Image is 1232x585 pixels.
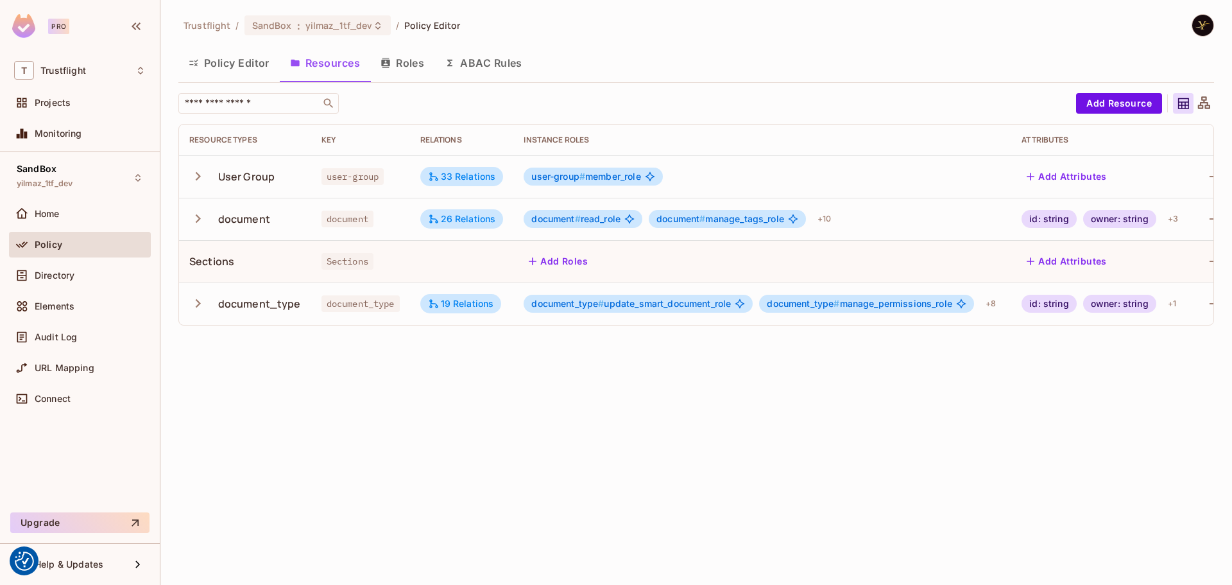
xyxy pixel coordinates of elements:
[48,19,69,34] div: Pro
[428,213,496,225] div: 26 Relations
[35,98,71,108] span: Projects
[35,128,82,139] span: Monitoring
[321,295,400,312] span: document_type
[15,552,34,571] button: Consent Preferences
[575,213,581,224] span: #
[699,213,705,224] span: #
[296,21,301,31] span: :
[767,299,952,309] span: manage_permissions_role
[280,47,370,79] button: Resources
[1022,135,1183,145] div: Attributes
[1076,93,1162,114] button: Add Resource
[321,168,384,185] span: user-group
[35,301,74,311] span: Elements
[305,19,373,31] span: yilmaz_1tf_dev
[1192,15,1213,36] img: Yilmaz Alizadeh
[35,559,103,570] span: Help & Updates
[218,212,270,226] div: document
[370,47,434,79] button: Roles
[598,298,604,309] span: #
[531,214,620,224] span: read_role
[321,135,400,145] div: Key
[184,19,230,31] span: the active workspace
[35,270,74,281] span: Directory
[1163,209,1183,229] div: + 3
[656,213,705,224] span: document
[1022,210,1077,228] div: id: string
[321,211,373,227] span: document
[218,170,275,184] div: User Group
[17,164,56,174] span: SandBox
[321,253,373,270] span: Sections
[531,298,604,309] span: document_type
[17,179,73,189] span: yilmaz_1tf_dev
[235,19,239,31] li: /
[35,394,71,404] span: Connect
[812,209,836,229] div: + 10
[252,19,292,31] span: SandBox
[189,254,234,268] div: Sections
[15,552,34,571] img: Revisit consent button
[767,298,839,309] span: document_type
[434,47,533,79] button: ABAC Rules
[420,135,504,145] div: Relations
[1083,210,1156,228] div: owner: string
[35,332,77,342] span: Audit Log
[218,297,301,311] div: document_type
[531,171,640,182] span: member_role
[35,209,60,219] span: Home
[428,298,494,310] div: 19 Relations
[656,214,784,224] span: manage_tags_role
[1083,295,1156,313] div: owner: string
[1163,293,1181,314] div: + 1
[428,171,496,182] div: 33 Relations
[1022,166,1112,187] button: Add Attributes
[980,293,1001,314] div: + 8
[10,512,150,533] button: Upgrade
[579,171,585,182] span: #
[189,135,301,145] div: Resource Types
[1022,251,1112,272] button: Add Attributes
[531,213,580,224] span: document
[178,47,280,79] button: Policy Editor
[14,61,34,80] span: T
[531,171,585,182] span: user-group
[40,65,86,76] span: Workspace: Trustflight
[35,240,62,250] span: Policy
[524,135,1001,145] div: Instance roles
[834,298,839,309] span: #
[1022,295,1077,313] div: id: string
[35,363,94,373] span: URL Mapping
[12,14,35,38] img: SReyMgAAAABJRU5ErkJggg==
[404,19,461,31] span: Policy Editor
[531,299,731,309] span: update_smart_document_role
[524,251,593,272] button: Add Roles
[396,19,399,31] li: /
